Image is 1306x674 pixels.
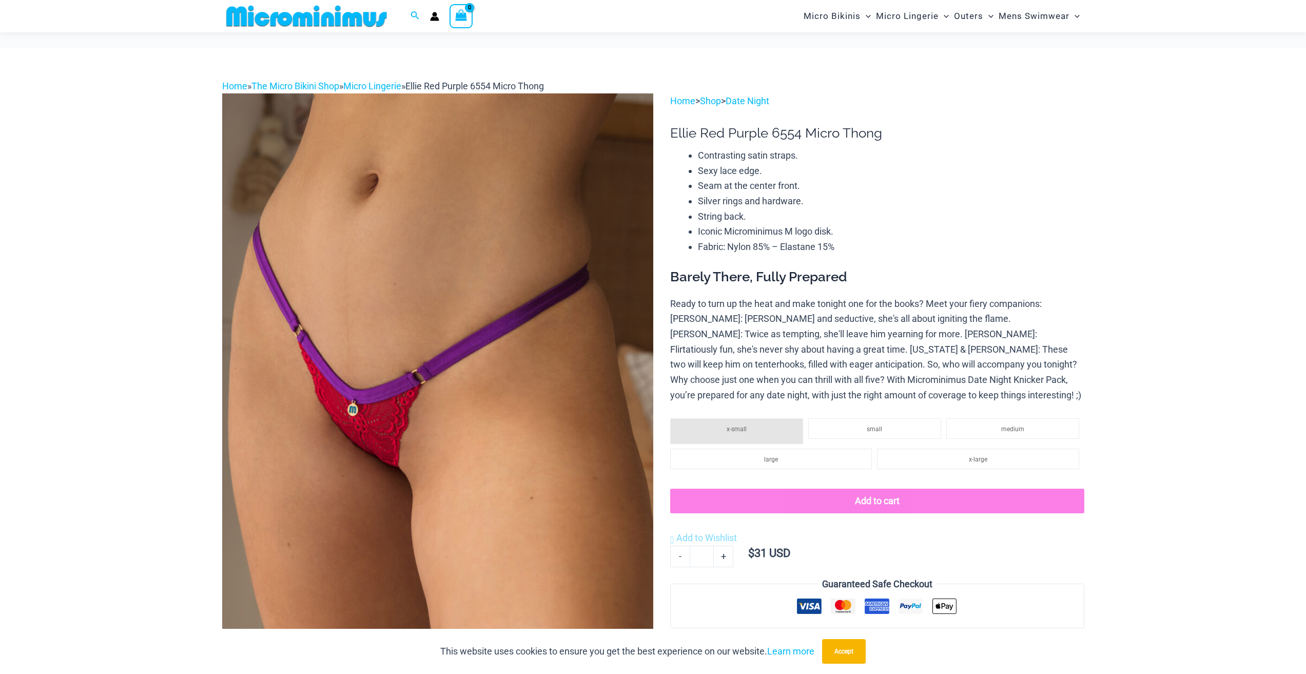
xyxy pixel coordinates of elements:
[670,530,737,546] a: Add to Wishlist
[698,178,1084,194] li: Seam at the center front.
[1001,426,1024,433] span: medium
[430,12,439,21] a: Account icon link
[670,296,1084,403] p: Ready to turn up the heat and make tonight one for the books? Meet your fiery companions: [PERSON...
[251,81,339,91] a: The Micro Bikini Shop
[222,81,247,91] a: Home
[676,532,737,543] span: Add to Wishlist
[690,546,714,567] input: Product quantity
[698,148,1084,163] li: Contrasting satin straps.
[670,546,690,567] a: -
[877,449,1079,469] li: x-large
[222,81,544,91] span: » » »
[726,95,769,106] a: Date Night
[698,194,1084,209] li: Silver rings and hardware.
[748,547,790,560] bdi: 31 USD
[951,3,996,29] a: OutersMenu ToggleMenu Toggle
[748,547,754,560] span: $
[670,489,1084,513] button: Add to cart
[939,3,949,29] span: Menu Toggle
[876,3,939,29] span: Micro Lingerie
[999,3,1069,29] span: Mens Swimwear
[670,95,695,106] a: Home
[440,644,814,659] p: This website uses cookies to ensure you get the best experience on our website.
[670,418,803,444] li: x-small
[804,3,861,29] span: Micro Bikinis
[670,449,872,469] li: large
[946,418,1079,439] li: medium
[861,3,871,29] span: Menu Toggle
[670,93,1084,109] p: > >
[411,10,420,23] a: Search icon link
[670,125,1084,141] h1: Ellie Red Purple 6554 Micro Thong
[405,81,544,91] span: Ellie Red Purple 6554 Micro Thong
[343,81,401,91] a: Micro Lingerie
[700,95,721,106] a: Shop
[801,3,873,29] a: Micro BikinisMenu ToggleMenu Toggle
[867,426,882,433] span: small
[996,3,1082,29] a: Mens SwimwearMenu ToggleMenu Toggle
[873,3,951,29] a: Micro LingerieMenu ToggleMenu Toggle
[969,456,987,463] span: x-large
[767,646,814,657] a: Learn more
[983,3,993,29] span: Menu Toggle
[764,456,778,463] span: large
[822,639,866,664] button: Accept
[818,576,937,592] legend: Guaranteed Safe Checkout
[450,4,473,28] a: View Shopping Cart, empty
[800,2,1084,31] nav: Site Navigation
[670,268,1084,286] h3: Barely There, Fully Prepared
[1069,3,1080,29] span: Menu Toggle
[698,239,1084,255] li: Fabric: Nylon 85% – Elastane 15%
[698,224,1084,239] li: Iconic Microminimus M logo disk.
[727,426,747,433] span: x-small
[808,418,941,439] li: small
[698,209,1084,224] li: String back.
[698,163,1084,179] li: Sexy lace edge.
[954,3,983,29] span: Outers
[714,546,733,567] a: +
[222,5,391,28] img: MM SHOP LOGO FLAT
